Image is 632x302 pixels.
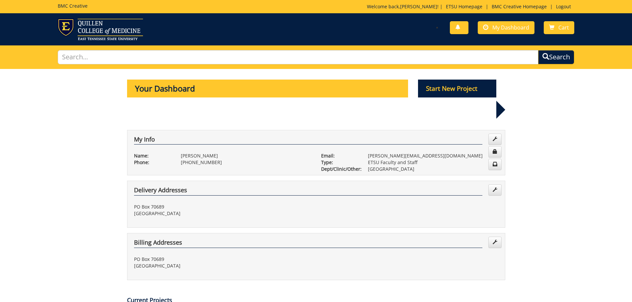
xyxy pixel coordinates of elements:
[553,3,574,10] a: Logout
[181,152,311,159] p: [PERSON_NAME]
[58,19,143,40] img: ETSU logo
[134,152,171,159] p: Name:
[400,3,437,10] a: [PERSON_NAME]
[443,3,486,10] a: ETSU Homepage
[418,80,496,97] p: Start New Project
[181,159,311,166] p: [PHONE_NUMBER]
[134,187,482,196] h4: Delivery Addresses
[488,159,502,170] a: Change Communication Preferences
[488,3,550,10] a: BMC Creative Homepage
[134,136,482,145] h4: My Info
[127,80,408,97] p: Your Dashboard
[418,86,496,92] a: Start New Project
[134,256,311,263] p: PO Box 70689
[321,166,358,172] p: Dept/Clinic/Other:
[488,237,502,248] a: Edit Addresses
[134,159,171,166] p: Phone:
[488,134,502,145] a: Edit Info
[478,21,534,34] a: My Dashboard
[321,159,358,166] p: Type:
[538,50,574,64] button: Search
[134,239,482,248] h4: Billing Addresses
[134,263,311,269] p: [GEOGRAPHIC_DATA]
[368,159,498,166] p: ETSU Faculty and Staff
[488,146,502,157] a: Change Password
[488,184,502,196] a: Edit Addresses
[58,3,88,8] h5: BMC Creative
[368,166,498,172] p: [GEOGRAPHIC_DATA]
[134,204,311,210] p: PO Box 70689
[492,24,529,31] span: My Dashboard
[544,21,574,34] a: Cart
[134,210,311,217] p: [GEOGRAPHIC_DATA]
[58,50,539,64] input: Search...
[558,24,569,31] span: Cart
[321,152,358,159] p: Email:
[368,152,498,159] p: [PERSON_NAME][EMAIL_ADDRESS][DOMAIN_NAME]
[367,3,574,10] p: Welcome back, ! | | |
